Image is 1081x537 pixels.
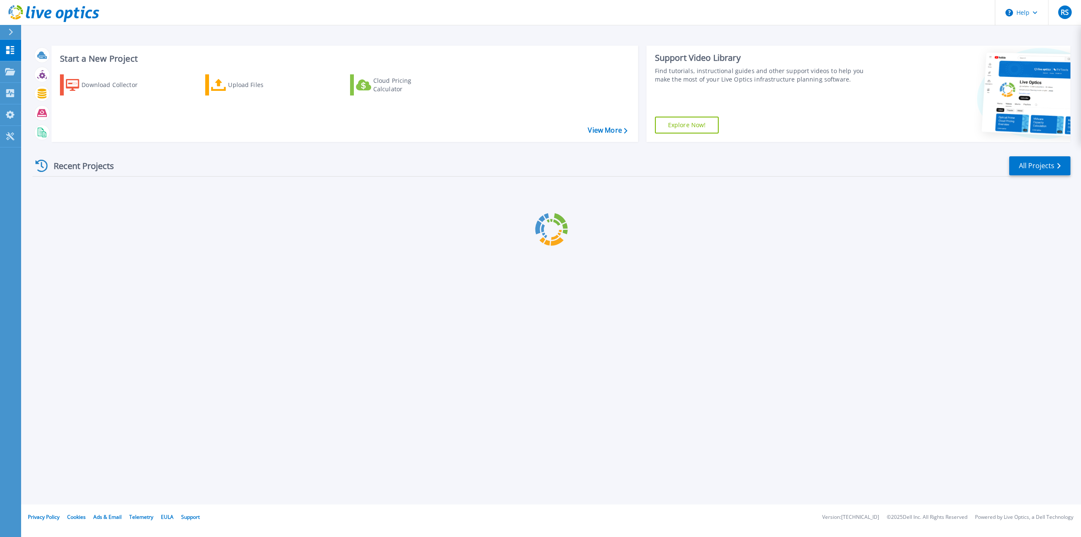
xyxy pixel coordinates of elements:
a: View More [588,126,627,134]
a: Telemetry [129,513,153,521]
a: Ads & Email [93,513,122,521]
li: Version: [TECHNICAL_ID] [822,515,879,520]
div: Find tutorials, instructional guides and other support videos to help you make the most of your L... [655,67,874,84]
div: Cloud Pricing Calculator [373,76,441,93]
li: Powered by Live Optics, a Dell Technology [975,515,1073,520]
a: All Projects [1009,156,1070,175]
a: Support [181,513,200,521]
a: Privacy Policy [28,513,60,521]
div: Upload Files [228,76,296,93]
div: Support Video Library [655,52,874,63]
li: © 2025 Dell Inc. All Rights Reserved [887,515,967,520]
div: Download Collector [81,76,149,93]
h3: Start a New Project [60,54,627,63]
a: EULA [161,513,174,521]
a: Cookies [67,513,86,521]
div: Recent Projects [33,155,125,176]
a: Cloud Pricing Calculator [350,74,444,95]
a: Upload Files [205,74,299,95]
span: RS [1061,9,1069,16]
a: Download Collector [60,74,154,95]
a: Explore Now! [655,117,719,134]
